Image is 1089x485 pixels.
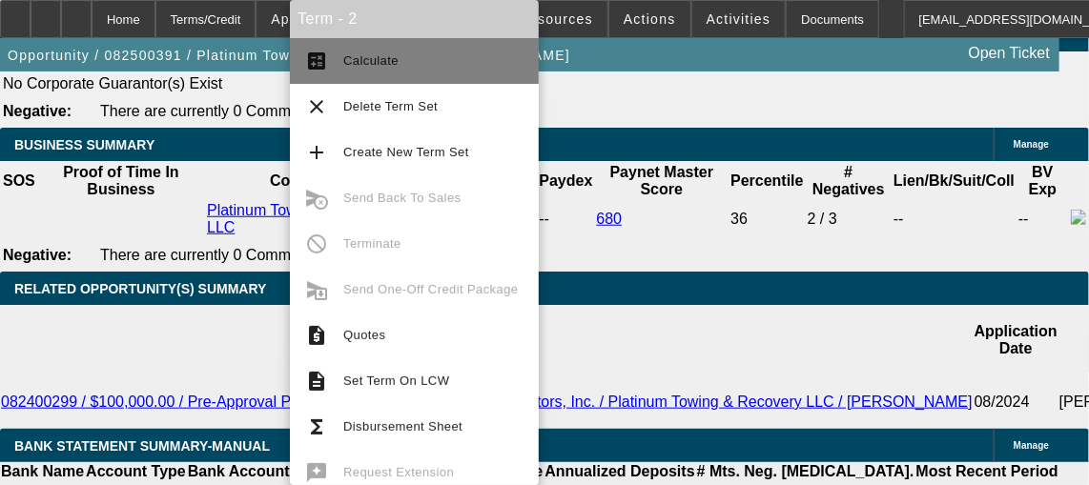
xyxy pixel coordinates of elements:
[343,419,462,434] span: Disbursement Sheet
[1014,139,1049,150] span: Manage
[519,11,593,27] span: Resources
[692,1,786,37] button: Activities
[305,95,328,118] mat-icon: clear
[1,394,973,410] a: 082400299 / $100,000.00 / Pre-Approval Pre- Approval / [PERSON_NAME] Motors, Inc. / Platinum Towi...
[8,48,570,63] span: Opportunity / 082500391 / Platinum Towing & Recovery LLC / [PERSON_NAME]
[609,1,690,37] button: Actions
[343,328,385,342] span: Quotes
[974,375,1058,429] td: 08/2024
[696,462,915,481] th: # Mts. Neg. [MEDICAL_DATA].
[539,201,594,237] td: --
[3,247,72,263] b: Negative:
[730,172,803,189] b: Percentile
[624,11,676,27] span: Actions
[1029,164,1057,197] b: BV Exp
[85,462,187,481] th: Account Type
[343,53,399,68] span: Calculate
[504,1,607,37] button: Resources
[305,415,328,438] mat-icon: functions
[915,462,1059,481] th: Most Recent Period
[707,11,771,27] span: Activities
[14,281,266,296] span: RELATED OPPORTUNITY(S) SUMMARY
[343,145,469,159] span: Create New Term Set
[610,164,714,197] b: Paynet Master Score
[3,103,72,119] b: Negative:
[257,1,363,37] button: Application
[2,163,36,199] th: SOS
[305,50,328,72] mat-icon: calculate
[305,370,328,393] mat-icon: description
[544,462,695,481] th: Annualized Deposits
[961,37,1058,70] a: Open Ticket
[1014,440,1049,451] span: Manage
[305,141,328,164] mat-icon: add
[187,462,322,481] th: Bank Account NO.
[2,74,1044,93] td: No Corporate Guarantor(s) Exist
[207,202,401,235] a: Platinum Towing & Recovery LLC
[812,164,885,197] b: # Negatives
[305,324,328,347] mat-icon: request_quote
[597,211,623,227] a: 680
[730,211,803,228] div: 36
[1017,201,1068,237] td: --
[270,172,339,189] b: Company
[343,99,438,113] span: Delete Term Set
[271,11,349,27] span: Application
[893,201,1016,237] td: --
[894,172,1015,189] b: Lien/Bk/Suit/Coll
[100,103,504,119] span: There are currently 0 Comments entered on this opportunity
[808,211,890,228] div: 2 / 3
[14,438,270,454] span: BANK STATEMENT SUMMARY-MANUAL
[100,247,504,263] span: There are currently 0 Comments entered on this opportunity
[38,163,204,199] th: Proof of Time In Business
[14,137,154,152] span: BUSINESS SUMMARY
[343,374,449,388] span: Set Term On LCW
[540,172,593,189] b: Paydex
[1071,210,1086,225] img: facebook-icon.png
[974,305,1058,375] th: Application Date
